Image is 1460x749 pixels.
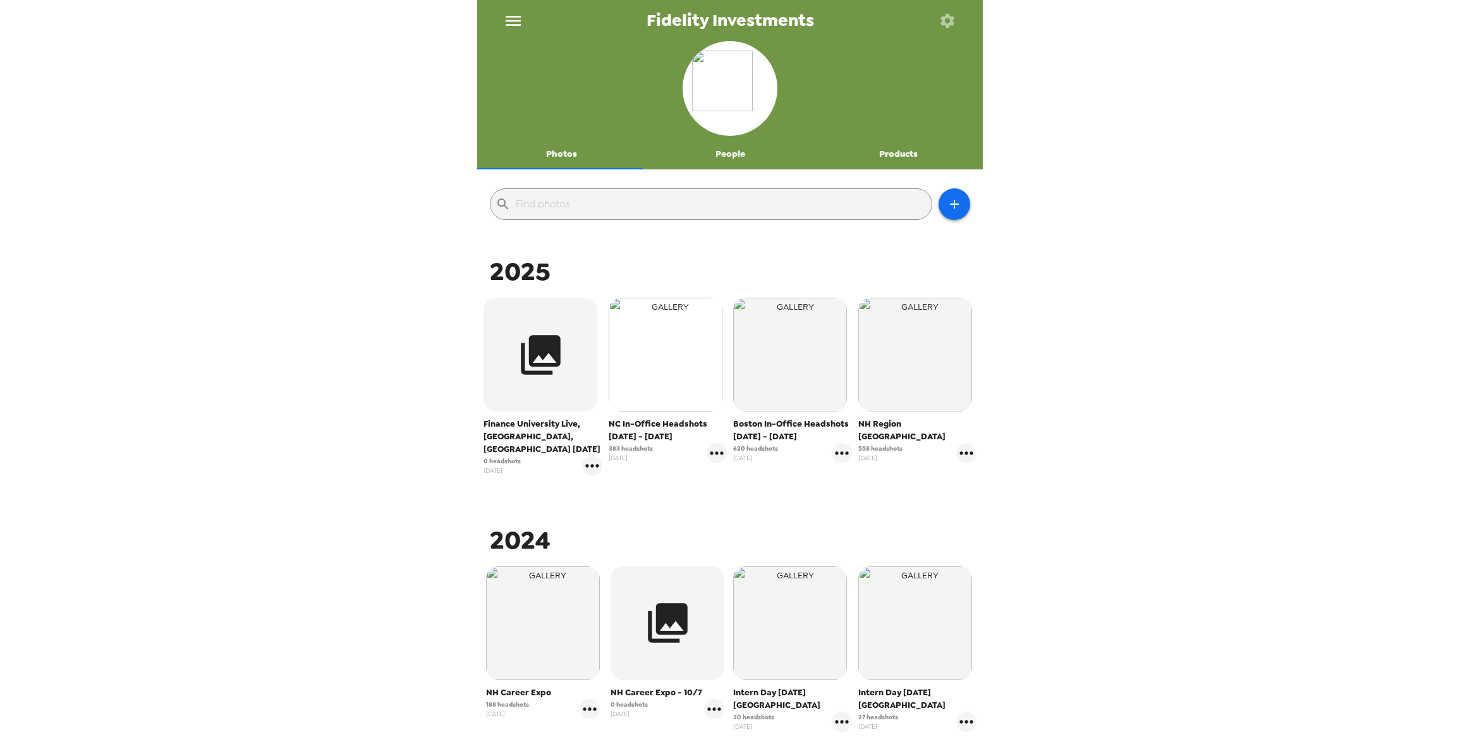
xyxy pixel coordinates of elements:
img: gallery [733,298,847,411]
span: 383 headshots [609,444,653,453]
button: gallery menu [832,712,852,732]
span: Finance University Live, [GEOGRAPHIC_DATA], [GEOGRAPHIC_DATA] [DATE] [484,418,602,456]
span: [DATE] [858,722,898,731]
button: gallery menu [707,443,727,463]
span: 30 headshots [733,712,774,722]
span: [DATE] [484,466,521,475]
button: Products [814,139,983,169]
span: 188 headshots [486,700,529,709]
button: gallery menu [956,712,976,732]
span: Intern Day [DATE] [GEOGRAPHIC_DATA] [858,686,977,712]
span: [DATE] [733,453,778,463]
span: Fidelity Investments [647,12,814,29]
span: NH Career Expo - 10/7 [611,686,724,699]
button: gallery menu [582,456,602,476]
span: Boston In-Office Headshots [DATE] - [DATE] [733,418,852,443]
span: 620 headshots [733,444,778,453]
img: gallery [858,566,972,680]
button: People [646,139,815,169]
button: Photos [477,139,646,169]
input: Find photos [516,194,927,214]
button: gallery menu [704,699,724,719]
span: [DATE] [611,709,648,719]
img: gallery [858,298,972,411]
span: NC In-Office Headshots [DATE] - [DATE] [609,418,727,443]
img: gallery [733,566,847,680]
button: gallery menu [580,699,600,719]
span: [DATE] [486,709,529,719]
span: 0 headshots [611,700,648,709]
span: NH Career Expo [486,686,600,699]
span: [DATE] [858,453,903,463]
span: Intern Day [DATE] [GEOGRAPHIC_DATA] [733,686,852,712]
img: gallery [486,566,600,680]
span: 2025 [490,255,551,288]
span: [DATE] [733,722,774,731]
span: 27 headshots [858,712,898,722]
span: NH Region [GEOGRAPHIC_DATA] [858,418,977,443]
span: 558 headshots [858,444,903,453]
img: gallery [609,298,722,411]
span: 2024 [490,523,551,557]
button: gallery menu [956,443,976,463]
button: gallery menu [832,443,852,463]
span: 0 headshots [484,456,521,466]
span: [DATE] [609,453,653,463]
img: org logo [692,51,768,126]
